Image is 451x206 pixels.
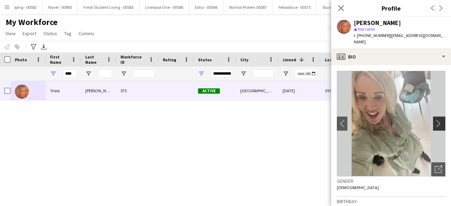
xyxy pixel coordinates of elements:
span: Active [198,88,220,94]
div: 395 days [321,81,363,100]
a: Export [20,29,39,38]
input: Workforce ID Filter Input [133,69,154,78]
app-action-btn: Advanced filters [29,43,38,51]
span: Rating [163,57,176,62]
span: Joined [283,57,296,62]
div: [DATE] [278,81,321,100]
div: [PERSON_NAME] [81,81,116,100]
span: Status [43,30,57,37]
h3: Profile [331,4,451,13]
button: Extra - 00566 [189,0,223,14]
div: [GEOGRAPHIC_DATA] [236,81,278,100]
input: City Filter Input [253,69,274,78]
h3: Birthday [337,198,445,205]
span: City [240,57,248,62]
button: Novel - 00480 [43,0,78,14]
div: Trixie [46,81,81,100]
button: Student Roost - 00558 [317,0,366,14]
span: Comms [79,30,94,37]
span: Photo [15,57,27,62]
button: Open Filter Menu [121,70,127,77]
button: Open Filter Menu [85,70,92,77]
img: Trixie ODonoghue [15,85,29,99]
a: Status [41,29,60,38]
img: Crew avatar or photo [337,71,445,176]
a: Comms [76,29,97,38]
input: First Name Filter Input [63,69,77,78]
span: t. [PHONE_NUMBER] [354,33,390,38]
div: Bio [331,48,451,65]
button: Yellowface - 00573 [273,0,317,14]
button: Fresh Student Living - 00583 [78,0,140,14]
span: | [EMAIL_ADDRESS][DOMAIN_NAME] [354,33,443,44]
button: Open Filter Menu [198,70,204,77]
span: My Workforce [6,17,57,27]
button: Liverpool One - 00586 [140,0,189,14]
span: Workforce ID [121,54,146,65]
span: Last job [325,57,341,62]
input: Joined Filter Input [295,69,316,78]
input: Last Name Filter Input [98,69,112,78]
span: View [6,30,16,37]
span: First Name [50,54,68,65]
button: Open Filter Menu [283,70,289,77]
span: [DEMOGRAPHIC_DATA] [337,185,379,190]
div: 573 [116,81,159,100]
app-action-btn: Export XLSX [39,43,48,51]
button: Warrior Protein 00587 [223,0,273,14]
div: Open photos pop-in [431,162,445,176]
span: Tag [64,30,72,37]
a: View [3,29,18,38]
button: Open Filter Menu [50,70,56,77]
span: Last Name [85,54,104,65]
span: Export [23,30,36,37]
div: [PERSON_NAME] [354,20,401,26]
a: Tag [61,29,74,38]
span: Not rated [358,26,375,32]
h3: Gender [337,178,445,184]
span: Status [198,57,212,62]
button: Open Filter Menu [240,70,247,77]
